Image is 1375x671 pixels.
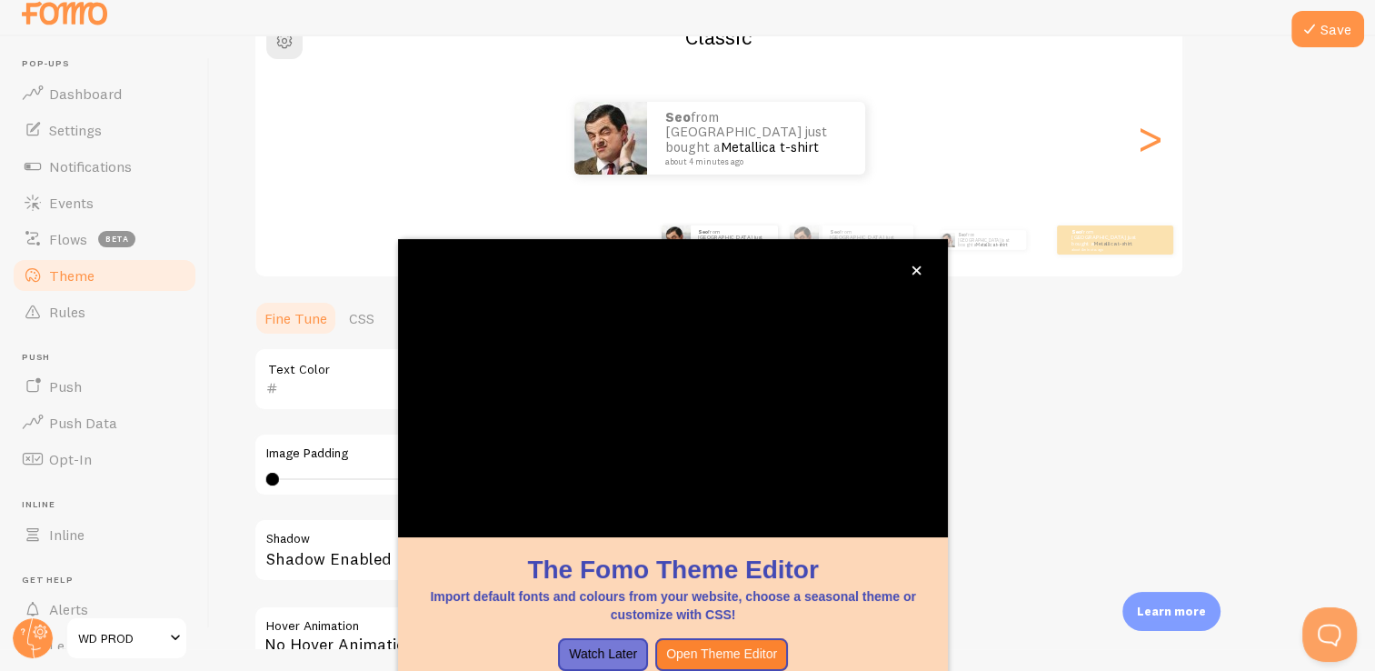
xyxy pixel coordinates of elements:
span: Settings [49,121,102,139]
a: Theme [11,257,198,294]
button: Open Theme Editor [655,638,788,671]
p: from [GEOGRAPHIC_DATA] just bought a [830,228,906,251]
img: Fomo [662,225,691,255]
a: Metallica t-shirt [1093,240,1132,247]
span: Opt-In [49,450,92,468]
strong: seo [958,232,966,237]
span: Flows [49,230,87,248]
p: from [GEOGRAPHIC_DATA] just bought a [958,230,1019,250]
span: Notifications [49,157,132,175]
a: Rules [11,294,198,330]
a: Metallica t-shirt [721,138,819,155]
a: WD PROD [65,616,188,660]
h2: Classic [255,23,1182,51]
span: Get Help [22,575,198,586]
div: Learn more [1122,592,1221,631]
span: WD PROD [78,627,164,649]
h1: The Fomo Theme Editor [420,552,926,587]
iframe: Help Scout Beacon - Open [1302,607,1357,662]
span: Push Data [49,414,117,432]
img: Fomo [574,102,647,175]
a: Events [11,185,198,221]
label: Image Padding [266,446,786,462]
button: close, [907,261,926,280]
span: Inline [49,526,85,544]
a: Inline [11,516,198,553]
span: Theme [49,266,95,285]
small: about 4 minutes ago [665,157,842,166]
span: Alerts [49,600,88,618]
a: Alerts [11,591,198,627]
span: Push [49,377,82,396]
a: Push [11,368,198,405]
div: Next slide [1139,73,1161,204]
a: Opt-In [11,441,198,477]
span: Push [22,352,198,364]
a: Settings [11,112,198,148]
small: about 4 minutes ago [1071,247,1142,251]
a: Dashboard [11,75,198,112]
button: Watch Later [558,638,648,671]
strong: seo [698,228,708,235]
a: CSS [338,300,385,336]
img: Fomo [940,233,954,247]
p: Import default fonts and colours from your website, choose a seasonal theme or customize with CSS! [420,587,926,624]
a: Metallica t-shirt [976,242,1007,247]
div: Shadow Enabled [254,518,799,585]
span: beta [98,231,135,247]
span: Events [49,194,94,212]
span: Pop-ups [22,58,198,70]
p: from [GEOGRAPHIC_DATA] just bought a [698,228,771,251]
strong: seo [830,228,840,235]
div: No Hover Animation [254,606,799,669]
img: Fomo [790,225,819,255]
span: Dashboard [49,85,122,103]
a: Push Data [11,405,198,441]
strong: seo [1071,228,1081,235]
p: from [GEOGRAPHIC_DATA] just bought a [665,110,847,166]
a: Notifications [11,148,198,185]
a: Fine Tune [254,300,338,336]
p: from [GEOGRAPHIC_DATA] just bought a [1071,228,1144,251]
p: Learn more [1137,603,1206,620]
strong: seo [665,108,691,125]
a: Flows beta [11,221,198,257]
span: Inline [22,499,198,511]
span: Rules [49,303,85,321]
button: Save [1291,11,1364,47]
